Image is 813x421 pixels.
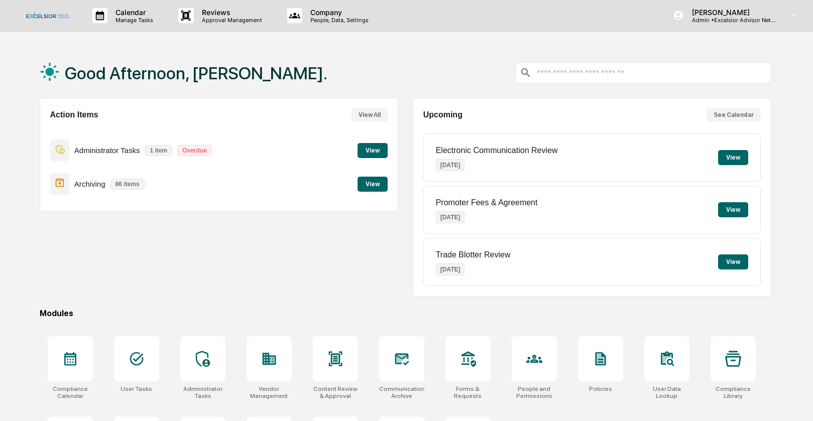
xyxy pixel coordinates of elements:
p: Archiving [74,180,105,188]
div: Content Review & Approval [313,385,358,399]
p: Promoter Fees & Agreement [436,198,538,207]
p: Company [302,8,374,17]
button: View [718,202,748,217]
iframe: Open customer support [781,388,808,415]
button: View [358,143,388,158]
a: View [358,145,388,155]
div: Compliance Library [711,385,756,399]
h1: Good Afternoon, [PERSON_NAME]. [65,63,327,83]
div: Vendor Management [247,385,292,399]
p: Approval Management [194,17,267,24]
img: logo [24,12,72,20]
button: See Calendar [707,108,761,121]
div: Communications Archive [379,385,424,399]
p: Trade Blotter Review [436,250,511,259]
h2: Upcoming [423,110,462,119]
p: Admin • Excelsior Advisor Network [684,17,777,24]
p: Calendar [107,8,158,17]
p: 1 item [145,145,172,156]
p: [DATE] [436,211,465,223]
div: Modules [40,309,771,318]
div: People and Permissions [512,385,557,399]
h2: Action Items [50,110,98,119]
div: User Tasks [121,385,152,392]
button: View [718,150,748,165]
p: Overdue [177,145,212,156]
a: View [358,179,388,188]
p: Administrator Tasks [74,146,140,155]
p: Electronic Communication Review [436,146,558,155]
div: Administrator Tasks [180,385,225,399]
p: People, Data, Settings [302,17,374,24]
button: View [358,177,388,192]
p: Manage Tasks [107,17,158,24]
p: Reviews [194,8,267,17]
p: [DATE] [436,159,465,171]
p: 86 items [110,179,145,190]
button: View All [352,108,388,121]
div: User Data Lookup [644,385,689,399]
div: Compliance Calendar [48,385,93,399]
button: View [718,254,748,269]
p: [DATE] [436,263,465,275]
div: Policies [589,385,612,392]
p: [PERSON_NAME] [684,8,777,17]
div: Forms & Requests [445,385,491,399]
